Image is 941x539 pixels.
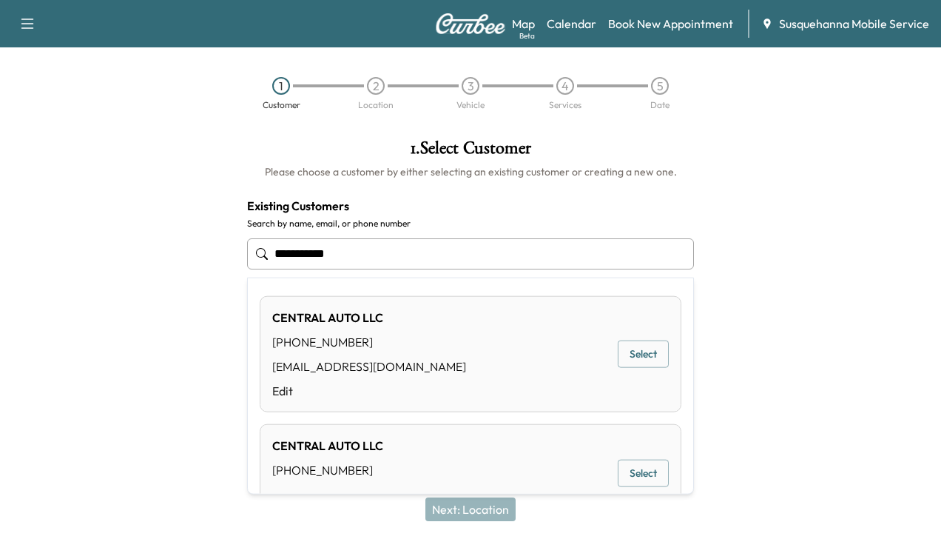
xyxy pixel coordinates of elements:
[549,101,581,110] div: Services
[247,139,694,164] h1: 1 . Select Customer
[247,164,694,179] h6: Please choose a customer by either selecting an existing customer or creating a new one.
[456,101,485,110] div: Vehicle
[519,30,535,41] div: Beta
[618,341,669,368] button: Select
[272,382,466,400] a: Edit
[272,492,383,510] a: Edit
[608,15,733,33] a: Book New Appointment
[618,460,669,487] button: Select
[272,358,466,375] div: [EMAIL_ADDRESS][DOMAIN_NAME]
[272,461,383,479] div: [PHONE_NUMBER]
[272,77,290,95] div: 1
[556,77,574,95] div: 4
[651,77,669,95] div: 5
[247,197,694,215] h4: Existing Customers
[779,15,929,33] span: Susquehanna Mobile Service
[263,101,300,110] div: Customer
[272,333,466,351] div: [PHONE_NUMBER]
[358,101,394,110] div: Location
[272,309,466,327] div: CENTRAL AUTO LLC
[272,437,383,455] div: CENTRAL AUTO LLC
[462,77,479,95] div: 3
[512,15,535,33] a: MapBeta
[435,13,506,34] img: Curbee Logo
[247,218,694,230] label: Search by name, email, or phone number
[367,77,385,95] div: 2
[547,15,596,33] a: Calendar
[650,101,670,110] div: Date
